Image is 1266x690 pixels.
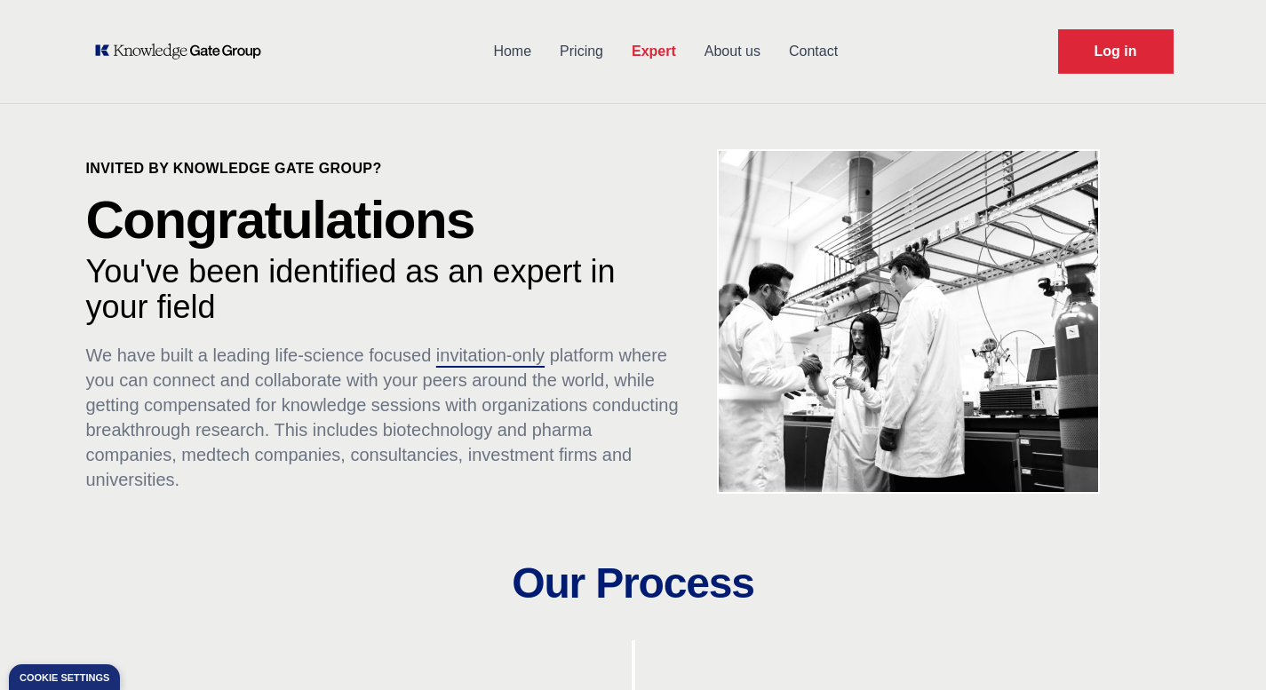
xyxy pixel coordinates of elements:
a: Request Demo [1058,29,1174,74]
a: Expert [617,28,690,75]
a: Contact [775,28,852,75]
a: Home [479,28,545,75]
a: Pricing [545,28,617,75]
a: About us [690,28,775,75]
a: KOL Knowledge Platform: Talk to Key External Experts (KEE) [93,43,274,60]
p: We have built a leading life-science focused platform where you can connect and collaborate with ... [86,343,683,492]
img: KOL management, KEE, Therapy area experts [719,151,1099,492]
div: Cookie settings [20,673,109,683]
p: Congratulations [86,194,683,247]
div: Widget de chat [1177,605,1266,690]
p: Invited by Knowledge Gate Group? [86,158,683,179]
iframe: Chat Widget [1177,605,1266,690]
span: invitation-only [436,345,545,365]
p: You've been identified as an expert in your field [86,254,683,325]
